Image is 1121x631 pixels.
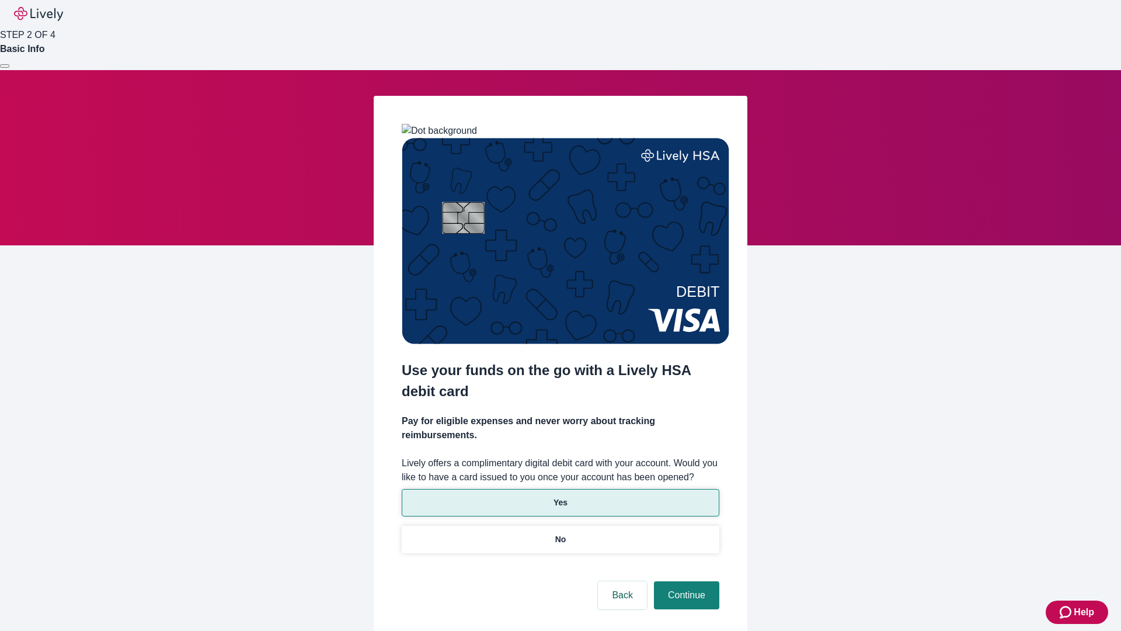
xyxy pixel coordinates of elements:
[1074,605,1094,619] span: Help
[402,526,719,553] button: No
[402,138,729,344] img: Debit card
[553,497,568,509] p: Yes
[1060,605,1074,619] svg: Zendesk support icon
[14,7,63,21] img: Lively
[1046,601,1108,624] button: Zendesk support iconHelp
[402,456,719,484] label: Lively offers a complimentary digital debit card with your account. Would you like to have a card...
[402,124,477,138] img: Dot background
[598,581,647,609] button: Back
[402,360,719,402] h2: Use your funds on the go with a Lively HSA debit card
[402,489,719,516] button: Yes
[555,533,566,546] p: No
[654,581,719,609] button: Continue
[402,414,719,442] h4: Pay for eligible expenses and never worry about tracking reimbursements.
